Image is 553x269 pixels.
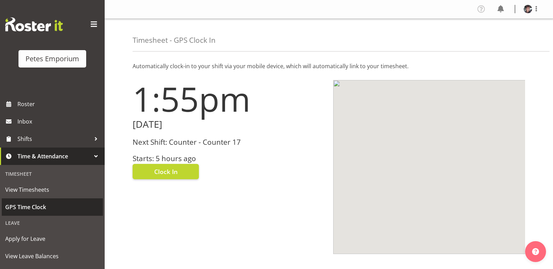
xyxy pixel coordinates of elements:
a: GPS Time Clock [2,198,103,216]
h3: Starts: 5 hours ago [133,155,325,163]
a: View Timesheets [2,181,103,198]
span: Clock In [154,167,178,176]
h1: 1:55pm [133,80,325,118]
span: Shifts [17,134,91,144]
span: Apply for Leave [5,234,99,244]
a: Apply for Leave [2,230,103,247]
div: Leave [2,216,103,230]
img: michelle-whaleb4506e5af45ffd00a26cc2b6420a9100.png [524,5,532,13]
img: help-xxl-2.png [532,248,539,255]
h3: Next Shift: Counter - Counter 17 [133,138,325,146]
span: GPS Time Clock [5,202,99,212]
div: Timesheet [2,167,103,181]
button: Clock In [133,164,199,179]
p: Automatically clock-in to your shift via your mobile device, which will automatically link to you... [133,62,525,70]
span: View Leave Balances [5,251,99,261]
span: View Timesheets [5,184,99,195]
span: Time & Attendance [17,151,91,161]
span: Roster [17,99,101,109]
a: View Leave Balances [2,247,103,265]
div: Petes Emporium [25,54,79,64]
span: Inbox [17,116,101,127]
h2: [DATE] [133,119,325,130]
h4: Timesheet - GPS Clock In [133,36,216,44]
img: Rosterit website logo [5,17,63,31]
